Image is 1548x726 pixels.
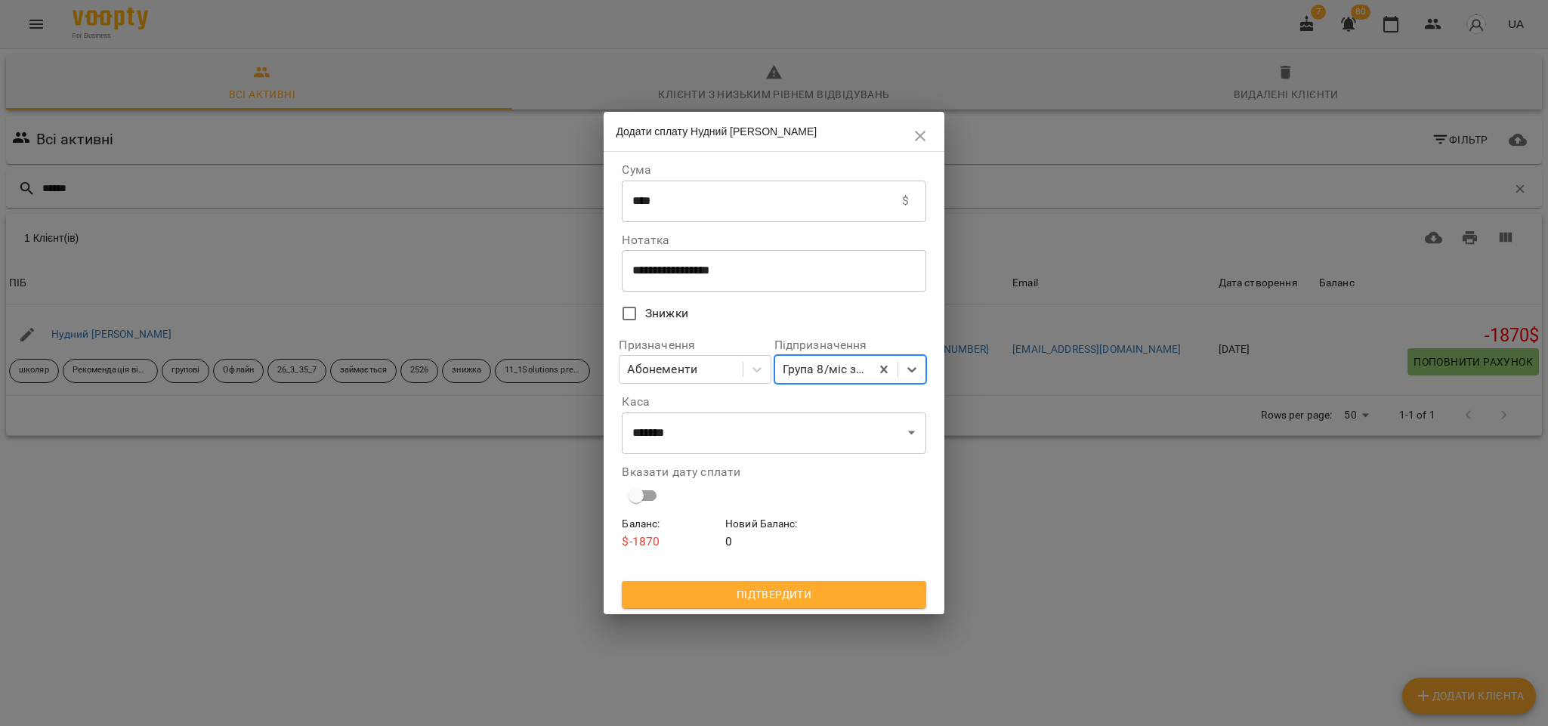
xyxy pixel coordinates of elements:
h6: Новий Баланс : [725,516,823,533]
h6: Баланс : [622,516,719,533]
p: $ [902,192,909,210]
span: Знижки [645,304,688,323]
div: Абонементи [627,360,697,378]
label: Сума [622,164,925,176]
span: Додати сплату Нудний [PERSON_NAME] [616,125,817,137]
label: Призначення [619,339,771,351]
span: Підтвердити [634,585,913,604]
label: Каса [622,396,925,408]
label: Нотатка [622,234,925,246]
p: $ -1870 [622,533,719,551]
label: Вказати дату сплати [622,466,925,478]
button: Підтвердити [622,581,925,608]
div: 0 [722,513,826,553]
label: Підпризначення [774,339,926,351]
div: Група 8/міс знижка 1870грн [783,360,872,378]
